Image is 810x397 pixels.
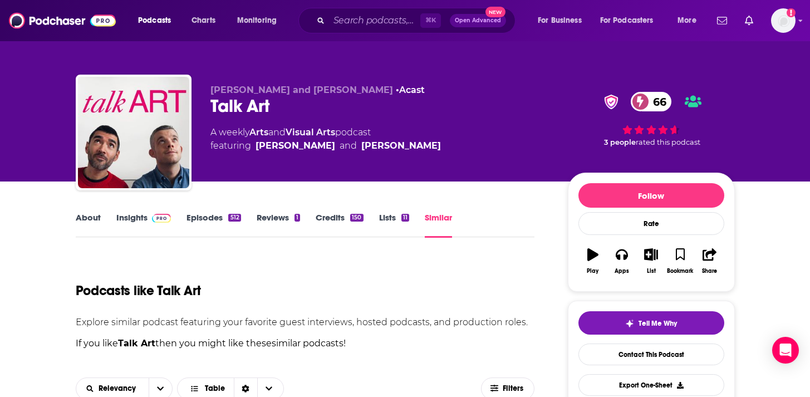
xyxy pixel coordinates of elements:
[396,85,425,95] span: •
[257,212,300,238] a: Reviews1
[587,268,598,275] div: Play
[294,214,300,222] div: 1
[450,14,506,27] button: Open AdvancedNew
[401,214,409,222] div: 11
[578,374,724,396] button: Export One-Sheet
[329,12,420,30] input: Search podcasts, credits, & more...
[625,319,634,328] img: tell me why sparkle
[678,13,696,28] span: More
[485,7,505,17] span: New
[615,268,629,275] div: Apps
[78,77,189,188] img: Talk Art
[530,12,596,30] button: open menu
[340,139,357,153] span: and
[607,241,636,281] button: Apps
[130,12,185,30] button: open menu
[578,344,724,365] a: Contact This Podcast
[740,11,758,30] a: Show notifications dropdown
[578,311,724,335] button: tell me why sparkleTell Me Why
[787,8,796,17] svg: Add a profile image
[99,385,140,393] span: Relevancy
[667,268,693,275] div: Bookmark
[771,8,796,33] img: User Profile
[568,85,735,154] div: verified Badge66 3 peoplerated this podcast
[186,212,240,238] a: Episodes512
[604,138,636,146] span: 3 people
[192,13,215,28] span: Charts
[772,337,799,364] div: Open Intercom Messenger
[593,12,670,30] button: open menu
[639,319,677,328] span: Tell Me Why
[118,338,155,349] strong: Talk Art
[210,126,441,153] div: A weekly podcast
[771,8,796,33] span: Logged in as gmalloy
[76,282,201,299] h1: Podcasts like Talk Art
[268,127,286,138] span: and
[578,212,724,235] div: Rate
[695,241,724,281] button: Share
[636,241,665,281] button: List
[210,139,441,153] span: featuring
[76,212,101,238] a: About
[379,212,409,238] a: Lists11
[256,139,335,153] a: Russell Tovey
[116,212,171,238] a: InsightsPodchaser Pro
[76,317,535,327] p: Explore similar podcast featuring your favorite guest interviews, hosted podcasts, and production...
[205,385,225,393] span: Table
[399,85,425,95] a: Acast
[316,212,363,238] a: Credits150
[578,183,724,208] button: Follow
[184,12,222,30] a: Charts
[503,385,525,393] span: Filters
[702,268,717,275] div: Share
[361,139,441,153] a: Robert Diament
[666,241,695,281] button: Bookmark
[631,92,672,111] a: 66
[670,12,710,30] button: open menu
[642,92,672,111] span: 66
[771,8,796,33] button: Show profile menu
[152,214,171,223] img: Podchaser Pro
[538,13,582,28] span: For Business
[138,13,171,28] span: Podcasts
[286,127,335,138] a: Visual Arts
[647,268,656,275] div: List
[210,85,393,95] span: [PERSON_NAME] and [PERSON_NAME]
[600,13,654,28] span: For Podcasters
[229,12,291,30] button: open menu
[237,13,277,28] span: Monitoring
[601,95,622,109] img: verified Badge
[455,18,501,23] span: Open Advanced
[309,8,526,33] div: Search podcasts, credits, & more...
[713,11,732,30] a: Show notifications dropdown
[636,138,700,146] span: rated this podcast
[9,10,116,31] img: Podchaser - Follow, Share and Rate Podcasts
[425,212,452,238] a: Similar
[350,214,363,222] div: 150
[578,241,607,281] button: Play
[228,214,240,222] div: 512
[420,13,441,28] span: ⌘ K
[249,127,268,138] a: Arts
[76,385,149,393] button: open menu
[76,336,535,351] p: If you like then you might like these similar podcasts !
